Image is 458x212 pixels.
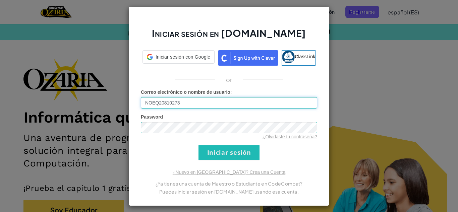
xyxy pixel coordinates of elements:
[141,188,317,196] p: Puedes iniciar sesión en [DOMAIN_NAME] usando esa cuenta.
[173,169,285,175] a: ¿Nuevo en [GEOGRAPHIC_DATA]? Crea una Cuenta
[295,54,315,59] span: ClassLink
[142,50,215,64] div: Iniciar sesión con Google
[141,114,163,120] span: Password
[198,145,260,160] input: Iniciar sesión
[141,89,230,95] span: Correo electrónico o nombre de usuario
[141,180,317,188] p: ¿Ya tienes una cuenta de Maestro o Estudiante en CodeCombat?
[142,50,215,66] a: Iniciar sesión con Google
[263,134,317,139] a: ¿Olvidaste tu contraseña?
[218,50,278,66] img: clever_sso_button@2x.png
[226,76,232,84] p: or
[156,54,210,60] span: Iniciar sesión con Google
[141,89,232,95] label: :
[141,27,317,46] h2: Iniciar sesión en [DOMAIN_NAME]
[282,51,295,63] img: classlink-logo-small.png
